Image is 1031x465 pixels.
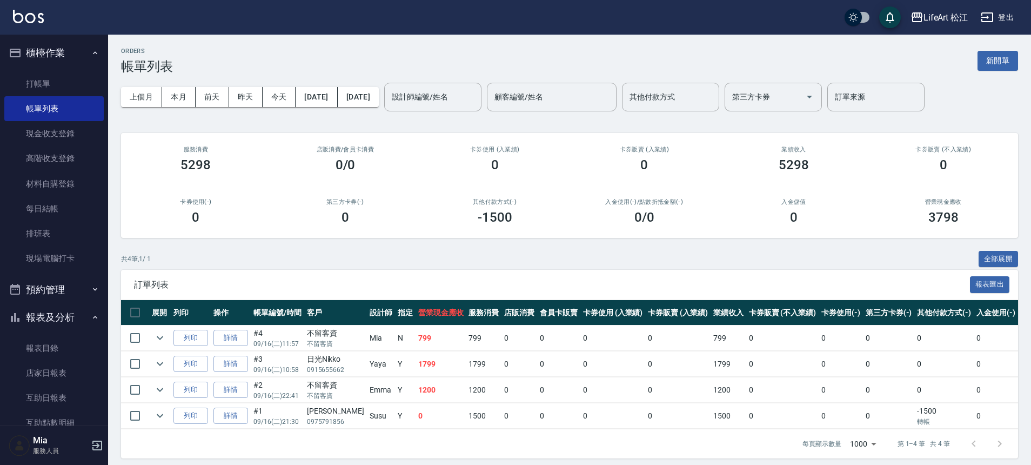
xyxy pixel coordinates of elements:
td: 0 [501,403,537,429]
p: 09/16 (二) 22:41 [253,391,302,401]
a: 互助日報表 [4,386,104,410]
button: 列印 [173,330,208,347]
button: 昨天 [229,87,263,107]
h3: 服務消費 [134,146,258,153]
a: 報表目錄 [4,336,104,361]
td: Y [395,403,416,429]
h2: 卡券使用(-) [134,198,258,205]
a: 每日結帳 [4,196,104,221]
p: 每頁顯示數量 [802,439,841,449]
th: 帳單編號/時間 [251,300,304,325]
th: 列印 [171,300,211,325]
td: 799 [416,325,466,351]
td: 0 [537,403,580,429]
a: 店家日報表 [4,361,104,386]
a: 詳情 [213,356,248,373]
p: 服務人員 [33,446,88,456]
th: 操作 [211,300,251,325]
button: 列印 [173,382,208,398]
p: 不留客資 [307,391,364,401]
td: 0 [537,351,580,377]
th: 客戶 [304,300,367,325]
h2: 店販消費 /會員卡消費 [284,146,407,153]
div: 不留客資 [307,328,364,339]
div: LifeArt 松江 [923,11,968,24]
h2: 入金儲值 [732,198,856,205]
p: 09/16 (二) 11:57 [253,339,302,349]
td: 0 [645,351,711,377]
th: 服務消費 [466,300,501,325]
td: 0 [645,403,711,429]
h5: Mia [33,435,88,446]
h3: 3798 [928,210,959,225]
button: 上個月 [121,87,162,107]
td: #4 [251,325,304,351]
button: expand row [152,408,168,424]
a: 詳情 [213,382,248,398]
p: 第 1–4 筆 共 4 筆 [898,439,950,449]
button: save [879,6,901,28]
td: 0 [537,377,580,403]
td: 1200 [466,377,501,403]
h2: 營業現金應收 [881,198,1005,205]
button: 報表匯出 [970,276,1010,293]
td: 0 [974,325,1018,351]
td: 0 [974,403,1018,429]
h3: 0 [342,210,349,225]
th: 指定 [395,300,416,325]
p: 共 4 筆, 1 / 1 [121,254,151,264]
button: expand row [152,356,168,372]
h2: 入金使用(-) /點數折抵金額(-) [583,198,706,205]
th: 展開 [149,300,171,325]
td: 1799 [466,351,501,377]
td: 0 [819,351,863,377]
div: 日光Nikko [307,354,364,365]
p: 轉帳 [917,417,971,427]
h3: 0 [640,157,648,172]
td: 0 [501,351,537,377]
h3: 0 [192,210,199,225]
td: 1799 [416,351,466,377]
td: 0 [501,377,537,403]
a: 排班表 [4,221,104,246]
h3: 0 [491,157,499,172]
button: expand row [152,330,168,346]
td: 0 [746,403,819,429]
th: 第三方卡券(-) [863,300,915,325]
h3: 0 [940,157,947,172]
td: Y [395,377,416,403]
button: LifeArt 松江 [906,6,973,29]
button: 前天 [196,87,229,107]
th: 卡券販賣 (入業績) [645,300,711,325]
td: 0 [501,325,537,351]
button: 列印 [173,408,208,424]
td: Susu [367,403,395,429]
h2: 第三方卡券(-) [284,198,407,205]
td: 0 [819,325,863,351]
td: N [395,325,416,351]
p: 09/16 (二) 21:30 [253,417,302,427]
td: 0 [914,325,974,351]
a: 現場電腦打卡 [4,246,104,271]
button: 列印 [173,356,208,373]
td: 0 [863,377,915,403]
h2: 卡券使用 (入業績) [433,146,557,153]
h3: 帳單列表 [121,59,173,74]
h3: 5298 [180,157,211,172]
td: -1500 [914,403,974,429]
td: 0 [974,377,1018,403]
td: 0 [914,351,974,377]
td: 1500 [711,403,746,429]
img: Logo [13,10,44,23]
div: 1000 [846,429,880,459]
button: Open [801,88,818,105]
button: 櫃檯作業 [4,39,104,67]
p: 09/16 (二) 10:58 [253,365,302,375]
td: 0 [580,403,646,429]
td: Emma [367,377,395,403]
button: expand row [152,382,168,398]
th: 業績收入 [711,300,746,325]
td: 0 [580,325,646,351]
a: 現金收支登錄 [4,121,104,146]
a: 材料自購登錄 [4,171,104,196]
